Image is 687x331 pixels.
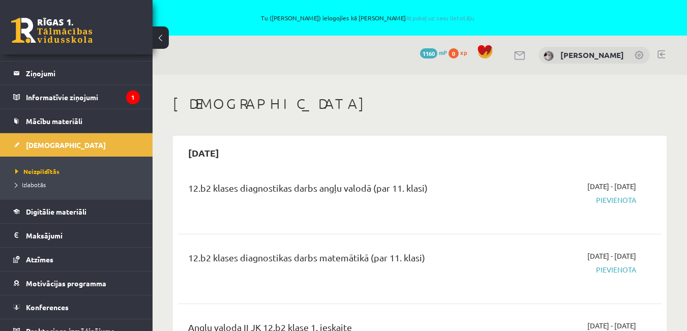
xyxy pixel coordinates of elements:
[13,109,140,133] a: Mācību materiāli
[439,48,447,56] span: mP
[406,14,474,22] a: Atpakaļ uz savu lietotāju
[178,141,229,165] h2: [DATE]
[26,255,53,264] span: Atzīmes
[497,195,636,205] span: Pievienota
[26,303,69,312] span: Konferences
[13,272,140,295] a: Motivācijas programma
[15,167,59,175] span: Neizpildītās
[460,48,467,56] span: xp
[26,62,140,85] legend: Ziņojumi
[449,48,472,56] a: 0 xp
[117,15,618,21] span: Tu ([PERSON_NAME]) ielogojies kā [PERSON_NAME]
[15,167,142,176] a: Neizpildītās
[449,48,459,58] span: 0
[13,85,140,109] a: Informatīvie ziņojumi1
[497,264,636,275] span: Pievienota
[13,295,140,319] a: Konferences
[126,91,140,104] i: 1
[26,207,86,216] span: Digitālie materiāli
[11,18,93,43] a: Rīgas 1. Tālmācības vidusskola
[15,180,142,189] a: Izlabotās
[13,200,140,223] a: Digitālie materiāli
[26,224,140,247] legend: Maksājumi
[420,48,437,58] span: 1160
[26,85,140,109] legend: Informatīvie ziņojumi
[188,251,482,269] div: 12.b2 klases diagnostikas darbs matemātikā (par 11. klasi)
[587,251,636,261] span: [DATE] - [DATE]
[13,62,140,85] a: Ziņojumi
[188,181,482,200] div: 12.b2 klases diagnostikas darbs angļu valodā (par 11. klasi)
[587,181,636,192] span: [DATE] - [DATE]
[26,279,106,288] span: Motivācijas programma
[13,248,140,271] a: Atzīmes
[420,48,447,56] a: 1160 mP
[26,116,82,126] span: Mācību materiāli
[560,50,624,60] a: [PERSON_NAME]
[13,133,140,157] a: [DEMOGRAPHIC_DATA]
[15,180,46,189] span: Izlabotās
[587,320,636,331] span: [DATE] - [DATE]
[173,95,667,112] h1: [DEMOGRAPHIC_DATA]
[544,51,554,61] img: Emīlija Kajaka
[26,140,106,149] span: [DEMOGRAPHIC_DATA]
[13,224,140,247] a: Maksājumi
